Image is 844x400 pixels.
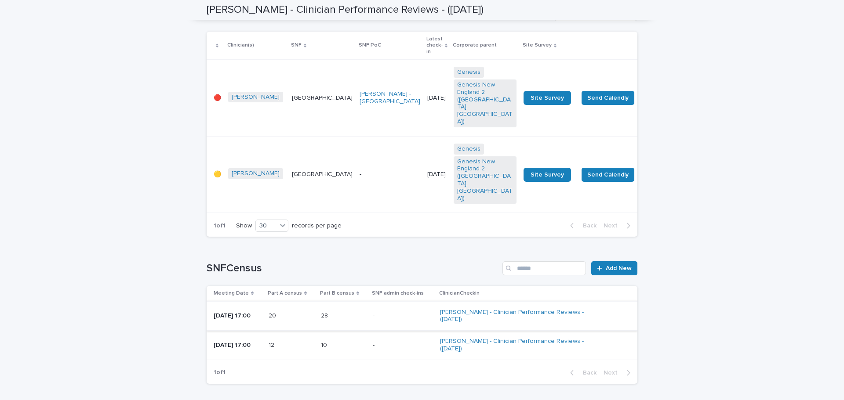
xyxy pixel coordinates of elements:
[321,310,330,320] p: 28
[207,362,233,383] p: 1 of 1
[502,261,586,275] input: Search
[578,223,597,229] span: Back
[427,94,447,102] p: [DATE]
[320,288,354,298] p: Part B census
[440,338,594,353] a: [PERSON_NAME] - Clinician Performance Reviews - ([DATE])
[214,171,221,178] p: 🟡
[232,94,280,101] a: [PERSON_NAME]
[582,91,634,105] button: Send Calendly
[207,331,637,360] tr: [DATE] 17:001212 1010 -[PERSON_NAME] - Clinician Performance Reviews - ([DATE])
[236,222,252,230] p: Show
[207,60,700,137] tr: 🔴[PERSON_NAME] [GEOGRAPHIC_DATA][PERSON_NAME] - [GEOGRAPHIC_DATA] [DATE]Genesis Genesis New Engla...
[269,310,278,320] p: 20
[360,171,420,178] p: -
[292,171,353,178] p: [GEOGRAPHIC_DATA]
[587,94,629,102] span: Send Calendly
[256,221,277,231] div: 30
[531,95,564,101] span: Site Survey
[457,158,513,202] a: Genesis New England 2 ([GEOGRAPHIC_DATA], [GEOGRAPHIC_DATA])
[291,40,302,50] p: SNF
[292,222,342,230] p: records per page
[523,40,552,50] p: Site Survey
[524,168,571,182] a: Site Survey
[207,4,484,16] h2: [PERSON_NAME] - Clinician Performance Reviews - ([DATE])
[269,340,276,349] p: 12
[453,40,497,50] p: Corporate parent
[582,168,634,182] button: Send Calendly
[373,312,433,320] p: -
[457,68,480,76] a: Genesis
[604,370,623,376] span: Next
[563,369,600,377] button: Back
[207,136,700,213] tr: 🟡[PERSON_NAME] [GEOGRAPHIC_DATA]-[DATE]Genesis Genesis New England 2 ([GEOGRAPHIC_DATA], [GEOGRAP...
[600,222,637,230] button: Next
[591,261,637,275] a: Add New
[207,301,637,331] tr: [DATE] 17:002020 2828 -[PERSON_NAME] - Clinician Performance Reviews - ([DATE])
[578,370,597,376] span: Back
[214,342,262,349] p: [DATE] 17:00
[359,40,381,50] p: SNF PoC
[207,262,499,275] h1: SNFCensus
[606,265,632,271] span: Add New
[457,81,513,126] a: Genesis New England 2 ([GEOGRAPHIC_DATA], [GEOGRAPHIC_DATA])
[587,170,629,179] span: Send Calendly
[373,342,433,349] p: -
[563,222,600,230] button: Back
[600,369,637,377] button: Next
[440,309,594,324] a: [PERSON_NAME] - Clinician Performance Reviews - ([DATE])
[372,288,424,298] p: SNF admin check-ins
[457,145,480,153] a: Genesis
[232,170,280,177] a: [PERSON_NAME]
[531,172,564,178] span: Site Survey
[524,91,571,105] a: Site Survey
[426,34,443,57] p: Latest check-in
[214,312,262,320] p: [DATE] 17:00
[214,94,221,102] p: 🔴
[439,288,480,298] p: ClinicianCheckin
[214,288,249,298] p: Meeting Date
[207,215,233,237] p: 1 of 1
[268,288,302,298] p: Part A census
[604,223,623,229] span: Next
[292,94,353,102] p: [GEOGRAPHIC_DATA]
[321,340,329,349] p: 10
[427,171,447,178] p: [DATE]
[227,40,254,50] p: Clinician(s)
[360,90,420,105] a: [PERSON_NAME] - [GEOGRAPHIC_DATA]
